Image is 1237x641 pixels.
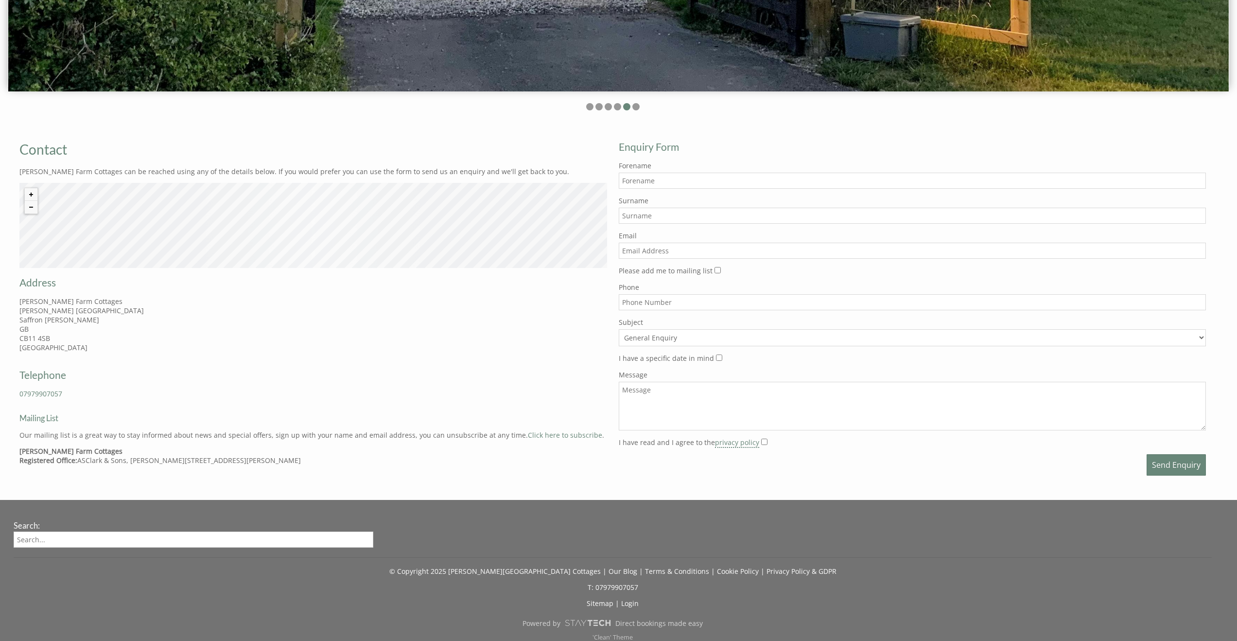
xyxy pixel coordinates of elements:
[1147,454,1206,476] button: Send Enquiry
[717,567,759,576] a: Cookie Policy
[19,446,607,465] p: ASClark & Sons, [PERSON_NAME][STREET_ADDRESS][PERSON_NAME]
[767,567,836,576] a: Privacy Policy & GDPR
[19,389,62,398] a: 07979907057
[19,456,77,465] strong: Registered Office:
[619,294,1206,310] input: Phone Number
[619,266,713,275] label: Please add me to mailing list
[14,532,373,548] input: Search...
[619,196,1206,205] label: Surname
[639,567,643,576] span: |
[619,243,1206,259] input: Email Address
[25,188,37,201] button: Zoom in
[603,567,607,576] span: |
[564,617,611,629] img: scrumpy.png
[619,318,1206,327] label: Subject
[19,141,607,158] h1: Contact
[19,276,607,288] h2: Address
[715,438,759,448] a: privacy policy
[711,567,715,576] span: |
[619,208,1206,224] input: Surname
[619,370,1206,379] label: Message
[588,583,638,592] a: T: 07979907057
[19,167,607,176] p: [PERSON_NAME] Farm Cottages can be reached using any of the details below. If you would prefer yo...
[19,413,607,423] h3: Mailing List
[389,567,601,576] a: © Copyright 2025 [PERSON_NAME][GEOGRAPHIC_DATA] Cottages
[587,599,613,608] a: Sitemap
[619,173,1206,189] input: Forename
[528,430,602,440] a: Click here to subscribe
[615,599,619,608] span: |
[25,201,37,214] button: Zoom out
[621,599,639,608] a: Login
[619,141,1206,153] h2: Enquiry Form
[19,369,301,381] h2: Telephone
[619,161,1206,170] label: Forename
[19,430,607,440] p: Our mailing list is a great way to stay informed about news and special offers, sign up with your...
[761,567,765,576] span: |
[619,438,759,447] label: I have read and I agree to the
[19,446,122,456] strong: [PERSON_NAME] Farm Cottages
[645,567,709,576] a: Terms & Conditions
[14,521,373,530] h3: Search:
[619,231,1206,240] label: Email
[14,615,1212,631] a: Powered byDirect bookings made easy
[19,183,607,268] canvas: Map
[19,297,607,352] p: [PERSON_NAME] Farm Cottages [PERSON_NAME] [GEOGRAPHIC_DATA] Saffron [PERSON_NAME] GB CB11 4SB [GE...
[609,567,637,576] a: Our Blog
[619,283,1206,292] label: Phone
[619,354,714,363] label: I have a specific date in mind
